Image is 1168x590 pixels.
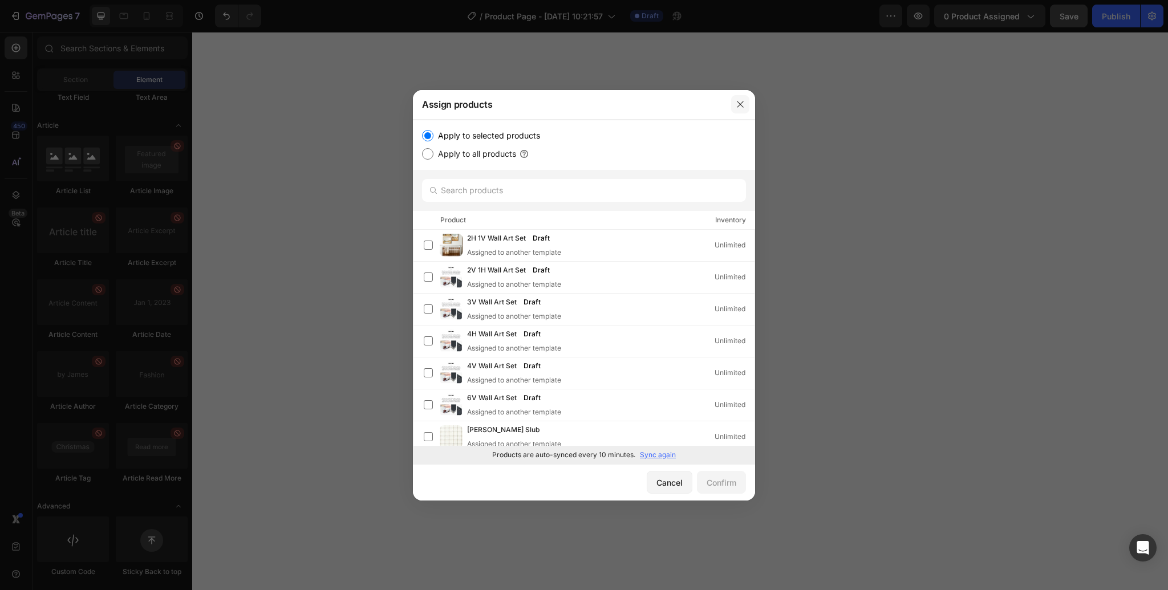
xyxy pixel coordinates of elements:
[440,393,463,416] img: product-img
[440,329,463,352] img: product-img
[519,328,545,340] div: Draft
[433,129,540,143] label: Apply to selected products
[440,214,466,226] div: Product
[467,311,563,322] div: Assigned to another template
[467,392,517,405] span: 6V Wall Art Set
[1129,534,1157,561] div: Open Intercom Messenger
[715,367,755,379] div: Unlimited
[519,296,545,308] div: Draft
[467,360,517,373] span: 4V Wall Art Set
[715,214,746,226] div: Inventory
[422,179,746,202] input: Search products
[640,450,676,460] p: Sync again
[413,120,755,464] div: />
[440,425,463,448] img: product-img
[467,375,563,385] div: Assigned to another template
[697,471,746,494] button: Confirm
[433,147,516,161] label: Apply to all products
[467,424,540,437] span: [PERSON_NAME] Slub
[715,271,755,283] div: Unlimited
[467,328,517,341] span: 4H Wall Art Set
[440,298,463,320] img: product-img
[467,279,573,290] div: Assigned to another template
[440,361,463,384] img: product-img
[519,360,545,372] div: Draft
[467,247,573,258] div: Assigned to another template
[492,450,635,460] p: Products are auto-synced every 10 minutes.
[467,407,563,417] div: Assigned to another template
[467,439,561,449] div: Assigned to another template
[528,233,554,244] div: Draft
[647,471,692,494] button: Cancel
[715,335,755,347] div: Unlimited
[656,477,683,489] div: Cancel
[467,233,526,245] span: 2H 1V Wall Art Set
[715,303,755,315] div: Unlimited
[467,296,517,309] span: 3V Wall Art Set
[440,266,463,288] img: product-img
[528,265,554,276] div: Draft
[413,89,725,119] div: Assign products
[440,234,463,257] img: product-img
[707,477,736,489] div: Confirm
[715,399,755,410] div: Unlimited
[715,239,755,251] div: Unlimited
[467,265,526,277] span: 2V 1H Wall Art Set
[519,392,545,404] div: Draft
[715,431,755,442] div: Unlimited
[467,343,563,353] div: Assigned to another template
